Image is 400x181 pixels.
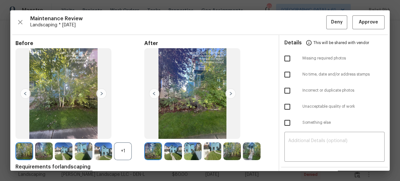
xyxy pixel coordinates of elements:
[302,120,385,125] span: Something else
[313,35,369,50] span: This will be shared with vendor
[302,56,385,61] span: Missing required photos
[279,50,390,67] div: Missing required photos
[279,83,390,99] div: Incorrect or duplicate photos
[284,35,302,50] span: Details
[352,15,385,29] button: Approve
[279,115,390,131] div: Something else
[359,18,378,26] span: Approve
[331,18,343,26] span: Deny
[225,88,236,99] img: right-chevron-button-url
[326,15,347,29] button: Deny
[20,88,31,99] img: left-chevron-button-url
[149,88,159,99] img: left-chevron-button-url
[302,104,385,109] span: Unacceptable quality of work
[30,15,326,22] span: Maintenance Review
[30,22,326,28] span: Landscaping * [DATE]
[15,40,144,47] span: Before
[144,40,273,47] span: After
[279,99,390,115] div: Unacceptable quality of work
[114,142,132,160] div: +1
[302,72,385,77] span: No time, date and/or address stamps
[96,88,107,99] img: right-chevron-button-url
[279,67,390,83] div: No time, date and/or address stamps
[15,164,273,170] span: Requirements for landscaping
[302,88,385,93] span: Incorrect or duplicate photos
